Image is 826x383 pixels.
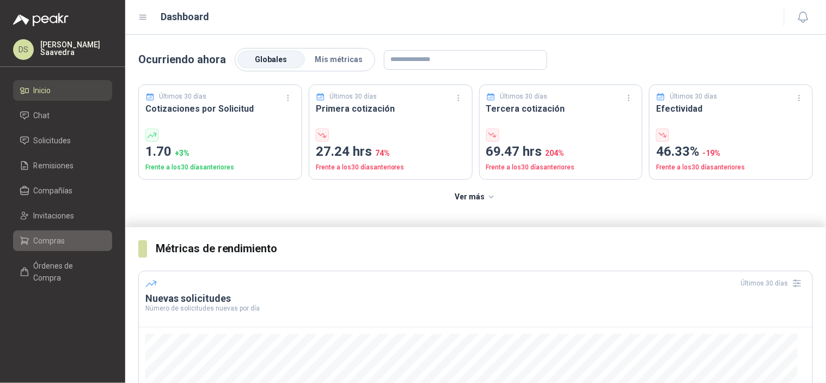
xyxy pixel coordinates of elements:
[316,142,466,162] p: 27.24 hrs
[375,149,390,157] span: 74 %
[160,92,207,102] p: Últimos 30 días
[138,51,226,68] p: Ocurriendo ahora
[145,305,806,312] p: Número de solicitudes nuevas por día
[315,55,363,64] span: Mis métricas
[34,235,65,247] span: Compras
[13,256,112,288] a: Órdenes de Compra
[13,230,112,251] a: Compras
[255,55,287,64] span: Globales
[34,84,51,96] span: Inicio
[13,180,112,201] a: Compañías
[702,149,720,157] span: -19 %
[656,102,806,115] h3: Efectividad
[546,149,565,157] span: 204 %
[161,9,210,25] h1: Dashboard
[486,162,636,173] p: Frente a los 30 días anteriores
[145,102,295,115] h3: Cotizaciones por Solicitud
[486,102,636,115] h3: Tercera cotización
[156,240,813,257] h3: Métricas de rendimiento
[145,142,295,162] p: 1.70
[34,260,102,284] span: Órdenes de Compra
[329,92,377,102] p: Últimos 30 días
[145,162,295,173] p: Frente a los 30 días anteriores
[13,155,112,176] a: Remisiones
[13,130,112,151] a: Solicitudes
[34,110,50,121] span: Chat
[34,160,74,172] span: Remisiones
[13,13,69,26] img: Logo peakr
[34,135,71,147] span: Solicitudes
[656,142,806,162] p: 46.33%
[316,162,466,173] p: Frente a los 30 días anteriores
[175,149,189,157] span: + 3 %
[449,186,503,208] button: Ver más
[500,92,547,102] p: Últimos 30 días
[670,92,718,102] p: Últimos 30 días
[656,162,806,173] p: Frente a los 30 días anteriores
[34,210,75,222] span: Invitaciones
[741,275,806,292] div: Últimos 30 días
[145,292,806,305] h3: Nuevas solicitudes
[316,102,466,115] h3: Primera cotización
[13,39,34,60] div: DS
[13,205,112,226] a: Invitaciones
[34,185,73,197] span: Compañías
[13,80,112,101] a: Inicio
[13,105,112,126] a: Chat
[486,142,636,162] p: 69.47 hrs
[40,41,112,56] p: [PERSON_NAME] Saavedra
